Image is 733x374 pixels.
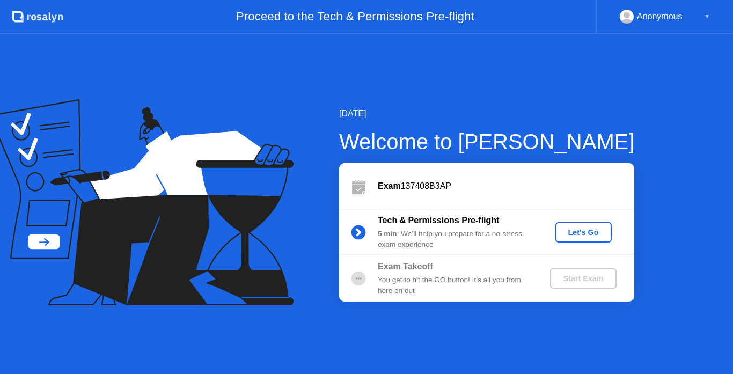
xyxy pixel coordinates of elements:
[378,229,532,251] div: : We’ll help you prepare for a no-stress exam experience
[637,10,683,24] div: Anonymous
[554,274,612,283] div: Start Exam
[378,216,499,225] b: Tech & Permissions Pre-flight
[339,126,635,158] div: Welcome to [PERSON_NAME]
[550,268,616,289] button: Start Exam
[555,222,612,243] button: Let's Go
[560,228,607,237] div: Let's Go
[378,275,532,297] div: You get to hit the GO button! It’s all you from here on out
[378,181,401,190] b: Exam
[705,10,710,24] div: ▼
[378,262,433,271] b: Exam Takeoff
[339,107,635,120] div: [DATE]
[378,180,634,193] div: 137408B3AP
[378,230,397,238] b: 5 min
